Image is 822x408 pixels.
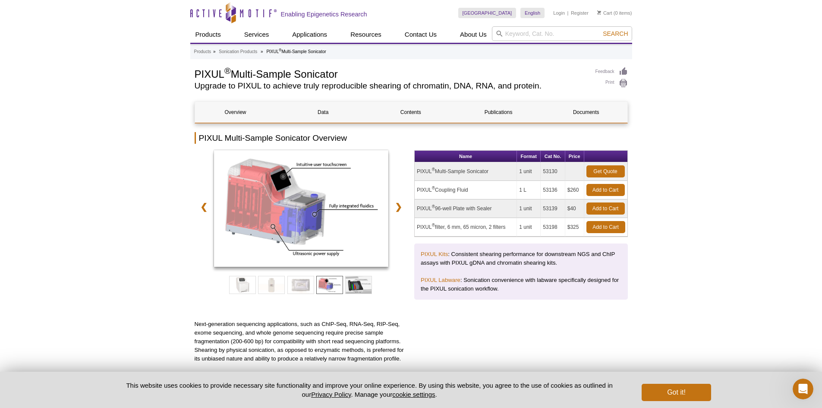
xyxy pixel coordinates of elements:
[219,48,257,56] a: Sonication Products
[458,102,539,123] a: Publications
[571,10,589,16] a: Register
[567,8,569,18] li: |
[541,199,565,218] td: 53139
[565,218,584,237] td: $325
[586,221,625,233] a: Add to Cart
[421,250,621,267] p: : Consistent shearing performance for downstream NGS and ChIP assays with PIXUL gDNA and chromati...
[541,181,565,199] td: 53136
[432,186,435,190] sup: ®
[517,199,541,218] td: 1 unit
[586,202,625,215] a: Add to Cart
[595,79,628,88] a: Print
[195,102,276,123] a: Overview
[392,391,435,398] button: cookie settings
[224,66,231,76] sup: ®
[595,67,628,76] a: Feedback
[565,151,584,162] th: Price
[517,151,541,162] th: Format
[415,162,517,181] td: PIXUL Multi-Sample Sonicator
[421,276,621,293] p: : Sonication convenience with labware specifically designed for the PIXUL sonication workflow.
[214,150,389,269] a: PIXUL Schematic
[586,184,625,196] a: Add to Cart
[517,162,541,181] td: 1 unit
[432,223,435,228] sup: ®
[597,10,601,15] img: Your Cart
[415,218,517,237] td: PIXUL filter, 6 mm, 65 micron, 2 filters
[432,204,435,209] sup: ®
[520,8,545,18] a: English
[597,8,632,18] li: (0 items)
[565,199,584,218] td: $40
[266,49,326,54] li: PIXUL Multi-Sample Sonicator
[389,197,408,217] a: ❯
[400,26,442,43] a: Contact Us
[261,49,263,54] li: »
[586,165,625,177] a: Get Quote
[793,379,813,399] iframe: Intercom live chat
[287,26,332,43] a: Applications
[492,26,632,41] input: Keyword, Cat. No.
[195,320,408,363] p: Next-generation sequencing applications, such as ChIP-Seq, RNA-Seq, RIP-Seq, exome sequencing, an...
[458,8,517,18] a: [GEOGRAPHIC_DATA]
[565,181,584,199] td: $260
[597,10,612,16] a: Cart
[239,26,274,43] a: Services
[421,277,460,283] a: PIXUL Labware
[415,151,517,162] th: Name
[603,30,628,37] span: Search
[279,48,281,52] sup: ®
[195,82,587,90] h2: Upgrade to PIXUL to achieve truly reproducible shearing of chromatin, DNA, RNA, and protein.
[281,10,367,18] h2: Enabling Epigenetics Research
[111,381,628,399] p: This website uses cookies to provide necessary site functionality and improve your online experie...
[195,132,628,144] h2: PIXUL Multi-Sample Sonicator Overview
[283,102,364,123] a: Data
[545,102,627,123] a: Documents
[311,391,351,398] a: Privacy Policy
[195,67,587,80] h1: PIXUL Multi-Sample Sonicator
[415,181,517,199] td: PIXUL Coupling Fluid
[345,26,387,43] a: Resources
[600,30,630,38] button: Search
[553,10,565,16] a: Login
[455,26,492,43] a: About Us
[541,218,565,237] td: 53198
[421,251,448,257] a: PIXUL Kits
[642,384,711,401] button: Got it!
[214,150,389,267] img: PIXUL Schematic
[194,48,211,56] a: Products
[415,199,517,218] td: PIXUL 96-well Plate with Sealer
[370,102,451,123] a: Contents
[213,49,216,54] li: »
[517,181,541,199] td: 1 L
[432,167,435,172] sup: ®
[190,26,226,43] a: Products
[195,197,213,217] a: ❮
[517,218,541,237] td: 1 unit
[541,162,565,181] td: 53130
[541,151,565,162] th: Cat No.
